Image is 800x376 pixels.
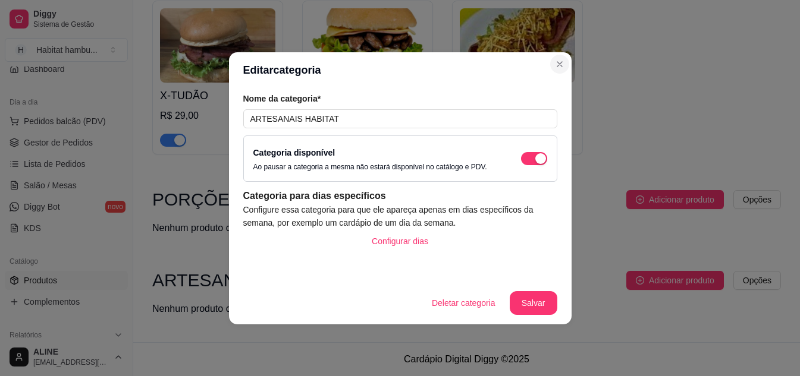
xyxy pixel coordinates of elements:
[253,148,335,157] label: Categoria disponível
[510,291,557,315] button: Salvar
[243,189,557,203] article: Categoria para dias específicos
[253,162,487,172] p: Ao pausar a categoria a mesma não estará disponível no catálogo e PDV.
[362,229,438,253] button: Configurar dias
[243,93,557,105] article: Nome da categoria*
[550,55,569,74] button: Close
[422,291,505,315] button: Deletar categoria
[229,52,572,88] header: Editar categoria
[243,203,557,229] article: Configure essa categoria para que ele apareça apenas em dias específicos da semana, por exemplo u...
